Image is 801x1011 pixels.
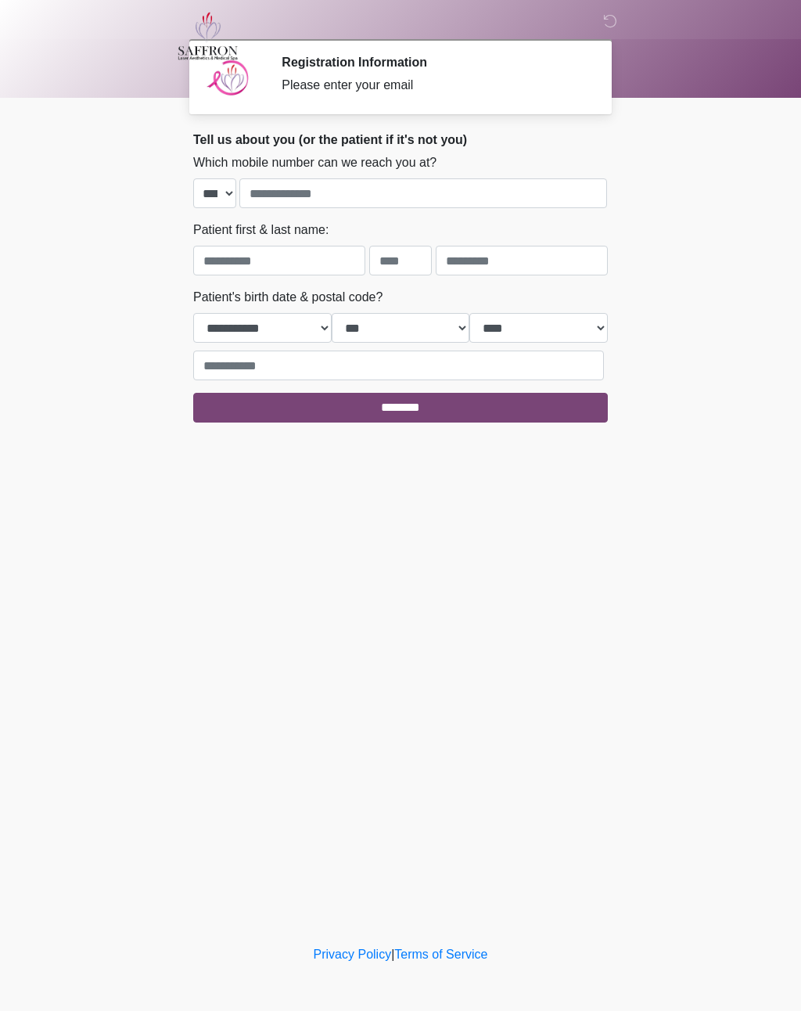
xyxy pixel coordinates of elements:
label: Which mobile number can we reach you at? [193,153,436,172]
a: | [391,948,394,961]
a: Privacy Policy [314,948,392,961]
label: Patient first & last name: [193,221,329,239]
h2: Tell us about you (or the patient if it's not you) [193,132,608,147]
a: Terms of Service [394,948,487,961]
label: Patient's birth date & postal code? [193,288,383,307]
div: Please enter your email [282,76,584,95]
img: Saffron Laser Aesthetics and Medical Spa Logo [178,12,239,60]
img: Agent Avatar [205,55,252,102]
